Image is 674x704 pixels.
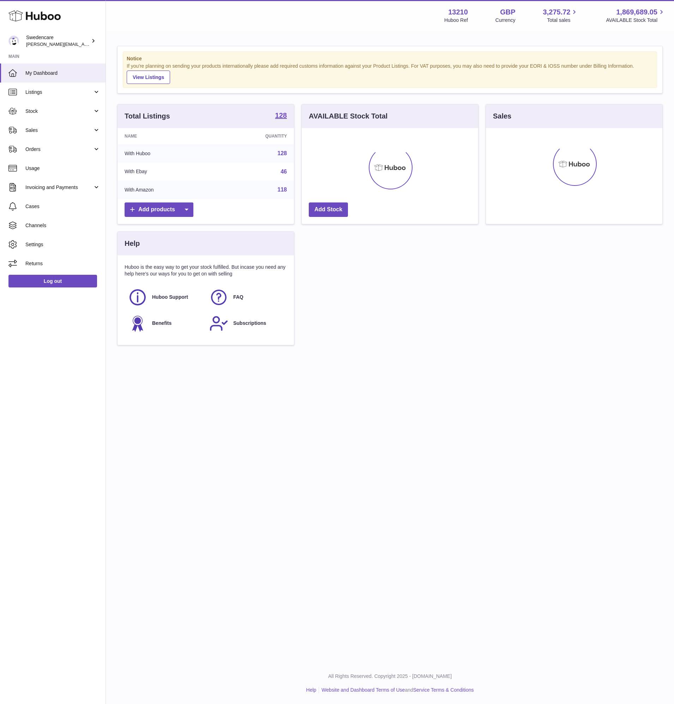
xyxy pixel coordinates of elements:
[444,17,468,24] div: Huboo Ref
[214,128,294,144] th: Quantity
[25,70,100,77] span: My Dashboard
[118,144,214,163] td: With Huboo
[118,181,214,199] td: With Amazon
[26,34,90,48] div: Swedencare
[25,184,93,191] span: Invoicing and Payments
[25,108,93,115] span: Stock
[25,203,100,210] span: Cases
[125,264,287,277] p: Huboo is the easy way to get your stock fulfilled. But incase you need any help here's our ways f...
[319,687,474,693] li: and
[25,165,100,172] span: Usage
[118,128,214,144] th: Name
[26,41,179,47] span: [PERSON_NAME][EMAIL_ADDRESS][PERSON_NAME][DOMAIN_NAME]
[125,202,193,217] a: Add products
[547,17,578,24] span: Total sales
[25,260,100,267] span: Returns
[25,127,93,134] span: Sales
[543,7,571,17] span: 3,275.72
[112,673,668,680] p: All Rights Reserved. Copyright 2025 - [DOMAIN_NAME]
[500,7,515,17] strong: GBP
[233,320,266,327] span: Subscriptions
[321,687,405,693] a: Website and Dashboard Terms of Use
[277,150,287,156] a: 128
[448,7,468,17] strong: 13210
[209,314,283,333] a: Subscriptions
[493,111,511,121] h3: Sales
[8,36,19,46] img: daniel.corbridge@swedencare.co.uk
[606,7,666,24] a: 1,869,689.05 AVAILABLE Stock Total
[125,111,170,121] h3: Total Listings
[616,7,657,17] span: 1,869,689.05
[152,294,188,301] span: Huboo Support
[275,112,287,120] a: 128
[275,112,287,119] strong: 128
[309,111,387,121] h3: AVAILABLE Stock Total
[127,55,653,62] strong: Notice
[209,288,283,307] a: FAQ
[233,294,243,301] span: FAQ
[277,187,287,193] a: 118
[152,320,171,327] span: Benefits
[25,146,93,153] span: Orders
[306,687,317,693] a: Help
[118,163,214,181] td: With Ebay
[125,239,140,248] h3: Help
[413,687,474,693] a: Service Terms & Conditions
[495,17,516,24] div: Currency
[309,202,348,217] a: Add Stock
[128,288,202,307] a: Huboo Support
[128,314,202,333] a: Benefits
[281,169,287,175] a: 46
[543,7,579,24] a: 3,275.72 Total sales
[127,71,170,84] a: View Listings
[25,89,93,96] span: Listings
[8,275,97,287] a: Log out
[606,17,666,24] span: AVAILABLE Stock Total
[25,241,100,248] span: Settings
[127,63,653,84] div: If you're planning on sending your products internationally please add required customs informati...
[25,222,100,229] span: Channels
